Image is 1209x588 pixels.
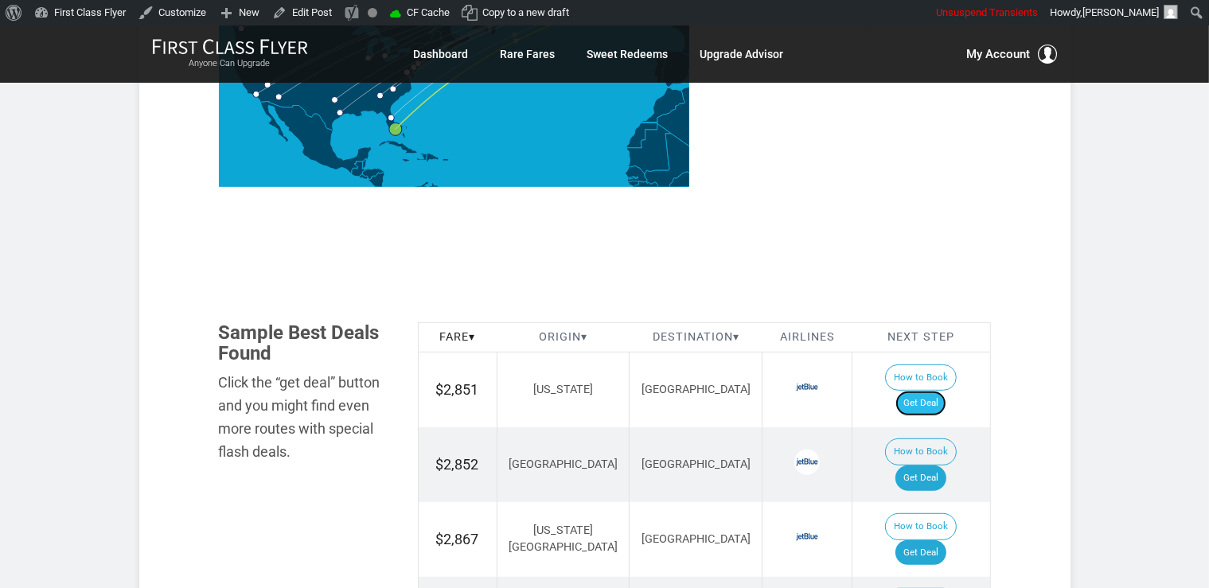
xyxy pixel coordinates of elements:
path: Western Sahara [626,123,657,150]
g: Atlanta [377,92,391,99]
path: Guatemala [352,162,366,177]
span: $2,851 [436,381,479,398]
a: Sweet Redeems [587,40,669,68]
button: How to Book [885,364,957,391]
th: Airlines [762,322,852,352]
path: Belize [362,158,366,169]
span: JetBlue [794,375,820,400]
span: $2,867 [436,531,479,547]
a: Get Deal [895,391,946,416]
span: [US_STATE] [533,383,593,396]
path: Morocco [642,88,685,123]
th: Destination [630,322,762,352]
a: First Class FlyerAnyone Can Upgrade [152,38,308,70]
button: How to Book [885,438,957,465]
path: Guinea-Bissau [628,181,639,186]
path: Portugal [654,57,665,83]
path: Honduras [362,168,385,179]
path: Mexico [260,101,371,173]
th: Next Step [852,322,990,352]
th: Fare [418,322,497,352]
a: Get Deal [895,540,946,566]
a: Rare Fares [501,40,556,68]
g: Phoenix [275,94,289,100]
span: [GEOGRAPHIC_DATA] [642,458,751,471]
span: $2,852 [436,456,479,473]
g: Los Angeles [253,91,267,97]
span: [GEOGRAPHIC_DATA] [509,458,618,471]
span: ▾ [733,330,739,344]
path: Ghana [677,186,693,209]
path: Gambia [627,176,638,179]
path: Mali [645,133,705,190]
a: Get Deal [895,465,946,491]
path: Mauritania [626,123,671,173]
span: [GEOGRAPHIC_DATA] [642,532,751,546]
g: Las Vegas [264,81,278,88]
a: Upgrade Advisor [700,40,784,68]
button: How to Book [885,513,957,540]
div: Click the “get deal” button and you might find even more routes with special flash deals. [219,372,394,463]
span: Unsuspend Transients [936,6,1038,18]
path: Senegal [625,165,647,181]
img: First Class Flyer [152,38,308,55]
path: Dominican Republic [426,154,439,162]
span: JetBlue [794,524,820,550]
h3: Sample Best Deals Found [219,322,394,364]
g: Orlando [388,115,402,121]
span: ▾ [581,330,587,344]
span: ▾ [469,330,475,344]
g: Houston [337,109,350,115]
span: [PERSON_NAME] [1082,6,1159,18]
span: My Account [967,45,1031,64]
button: My Account [967,45,1058,64]
path: Puerto Rico [443,158,450,161]
span: JetBlue [794,450,820,475]
g: Dallas [332,96,345,103]
th: Origin [497,322,630,352]
span: [US_STATE][GEOGRAPHIC_DATA] [509,524,618,554]
g: Miami [389,123,412,135]
path: El Salvador [359,174,368,179]
small: Anyone Can Upgrade [152,58,308,69]
g: Charlotte [390,86,404,92]
path: Haiti [416,154,427,161]
span: [GEOGRAPHIC_DATA] [642,383,751,396]
path: Nicaragua [369,172,385,188]
a: Dashboard [414,40,469,68]
path: Burkina Faso [669,172,697,193]
path: Jamaica [402,158,410,162]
